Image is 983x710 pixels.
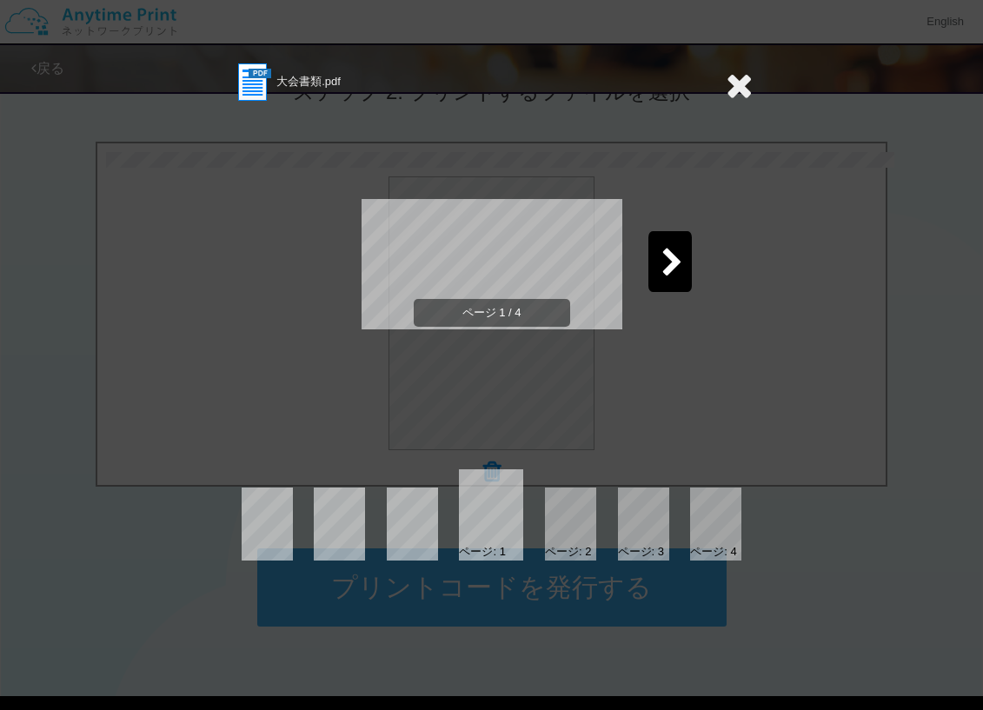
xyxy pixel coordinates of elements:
div: ページ: 1 [459,544,505,561]
span: 大会書類.pdf [276,75,341,88]
div: ページ: 4 [690,544,736,561]
div: ページ: 2 [545,544,591,561]
div: ページ: 3 [618,544,664,561]
span: ページ 1 / 4 [414,299,570,328]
